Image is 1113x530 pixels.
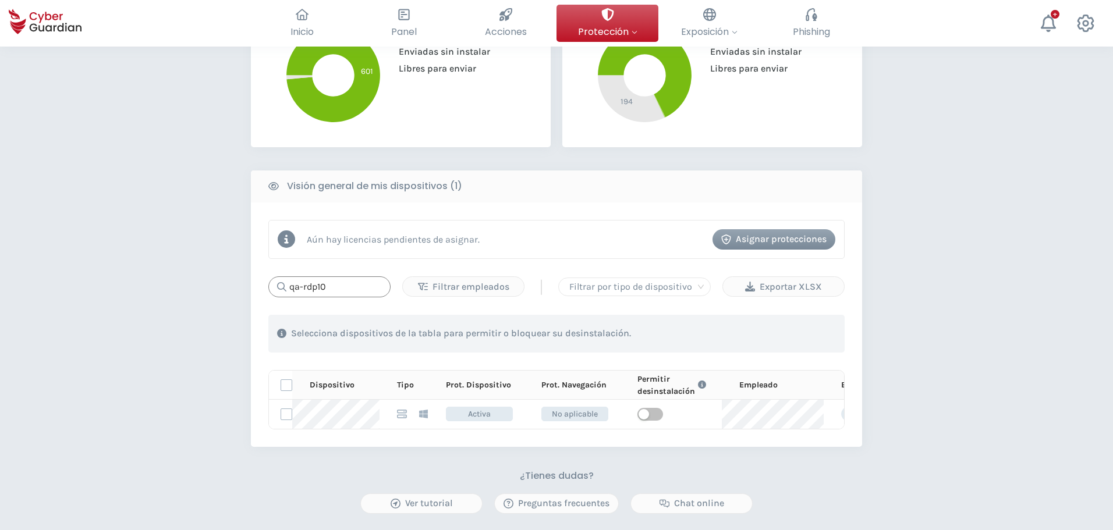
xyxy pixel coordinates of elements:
div: Ver tutorial [370,496,473,510]
button: Filtrar empleados [402,276,524,297]
p: Selecciona dispositivos de la tabla para permitir o bloquear su desinstalación. [291,328,631,339]
span: No aplicable [541,407,608,421]
div: Dispositivo [310,379,380,391]
span: Protección [578,24,637,39]
button: Acciones [455,5,556,42]
button: Exposición [658,5,760,42]
span: Libres para enviar [701,63,788,74]
button: Panel [353,5,455,42]
button: Chat online [630,493,753,514]
span: Inicio [290,24,314,39]
div: Chat online [640,496,743,510]
div: Prot. Dispositivo [446,379,524,391]
div: Prot. Navegación [541,379,619,391]
button: Exportar XLSX [722,276,845,297]
div: Exportar XLSX [732,280,835,294]
button: Link to FAQ information [695,373,709,397]
span: Panel [391,24,417,39]
div: Etiquetas [841,379,908,391]
div: Permitir desinstalación [637,373,722,397]
button: Preguntas frecuentes [494,493,619,514]
h3: ¿Tienes dudas? [520,470,594,482]
span: Activa [446,407,513,421]
button: Ver tutorial [360,493,483,514]
div: Preguntas frecuentes [504,496,609,510]
div: Empleado [739,379,824,391]
span: Phishing [793,24,830,39]
button: Asignar protecciones [713,229,835,250]
span: Acciones [485,24,527,39]
span: Enviadas sin instalar [701,46,802,57]
div: Filtrar empleados [412,280,515,294]
button: Protección [556,5,658,42]
button: Phishing [760,5,862,42]
span: Exposición [681,24,738,39]
div: Asignar protecciones [721,232,827,246]
span: Enviadas sin instalar [390,46,490,57]
span: | [539,278,544,296]
b: Visión general de mis dispositivos (1) [287,179,462,193]
div: Tipo [397,379,428,391]
button: Inicio [251,5,353,42]
p: Aún hay licencias pendientes de asignar. [307,234,480,245]
span: Libres para enviar [390,63,476,74]
input: Buscar... [268,276,391,297]
div: + [1051,10,1059,19]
